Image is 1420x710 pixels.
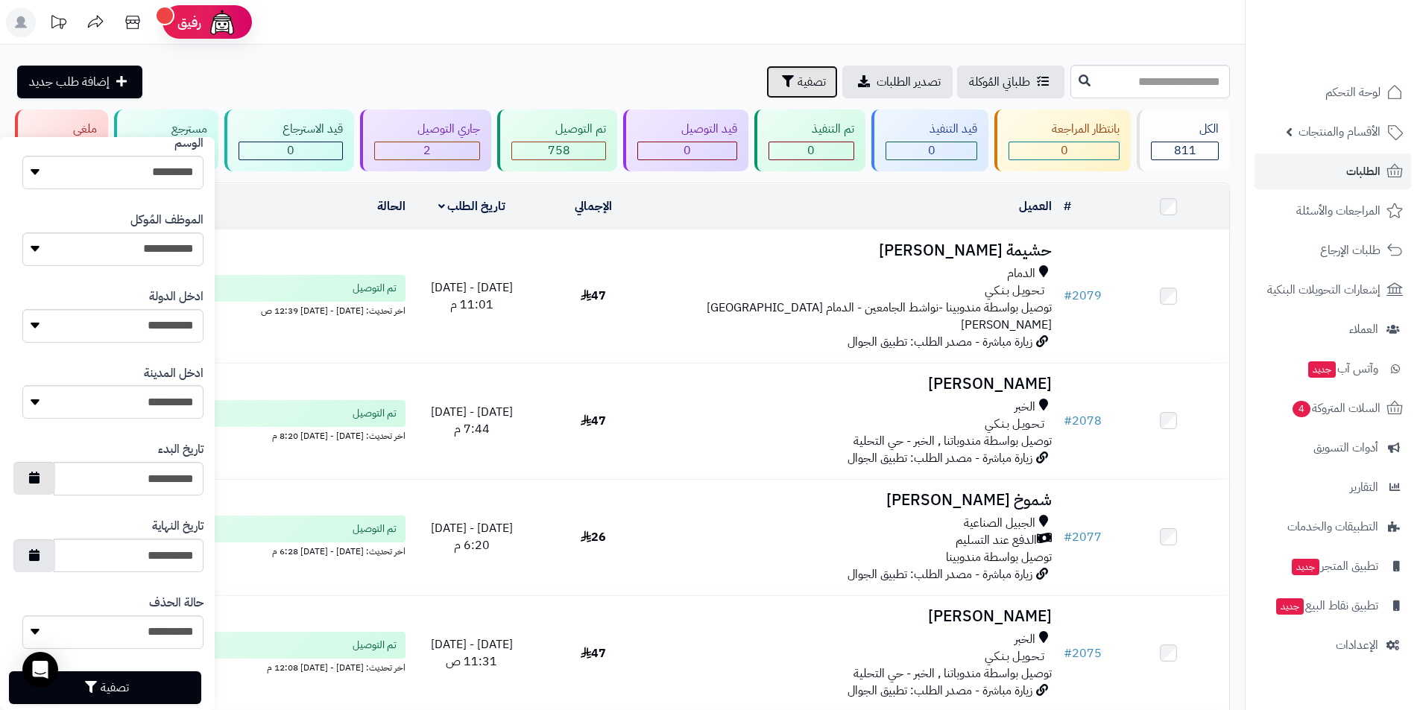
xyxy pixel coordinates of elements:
[207,7,237,37] img: ai-face.png
[1255,193,1411,229] a: المراجعات والأسئلة
[946,548,1052,566] span: توصيل بواسطة مندوبينا
[158,441,203,458] label: تاريخ البدء
[130,212,203,229] label: الموظف المُوكل
[1313,437,1378,458] span: أدوات التسويق
[1255,272,1411,308] a: إشعارات التحويلات البنكية
[1267,279,1380,300] span: إشعارات التحويلات البنكية
[886,142,976,159] div: 0
[1064,412,1072,430] span: #
[548,142,570,159] span: 758
[174,135,203,152] label: الوسم
[766,66,838,98] button: تصفية
[1298,121,1380,142] span: الأقسام والمنتجات
[848,565,1032,583] span: زيارة مباشرة - مصدر الطلب: تطبيق الجوال
[1064,528,1102,546] a: #2077
[1255,627,1411,663] a: الإعدادات
[1255,548,1411,584] a: تطبيق المتجرجديد
[1336,635,1378,656] span: الإعدادات
[511,121,606,138] div: تم التوصيل
[1346,161,1380,182] span: الطلبات
[9,671,201,704] button: تصفية
[928,142,935,159] span: 0
[1293,401,1310,417] span: 4
[964,515,1035,532] span: الجبيل الصناعية
[22,652,58,688] div: Open Intercom Messenger
[956,532,1037,549] span: الدفع عند التسليم
[128,121,208,138] div: مسترجع
[1064,412,1102,430] a: #2078
[1350,477,1378,498] span: التقارير
[375,142,480,159] div: 2
[637,121,737,138] div: قيد التوصيل
[985,282,1044,299] span: تـحـويـل بـنـكـي
[807,142,815,159] span: 0
[660,608,1052,625] h3: [PERSON_NAME]
[1151,121,1219,138] div: الكل
[581,644,606,662] span: 47
[1255,430,1411,466] a: أدوات التسويق
[848,333,1032,351] span: زيارة مباشرة - مصدر الطلب: تطبيق الجوال
[638,142,736,159] div: 0
[1291,398,1380,419] span: السلات المتروكة
[1014,399,1035,416] span: الخبر
[1009,121,1120,138] div: بانتظار المراجعة
[1255,509,1411,545] a: التطبيقات والخدمات
[177,13,201,31] span: رفيق
[1064,644,1072,662] span: #
[1064,287,1102,305] a: #2079
[353,638,397,653] span: تم التوصيل
[1064,528,1072,546] span: #
[660,492,1052,509] h3: شموخ [PERSON_NAME]
[886,121,977,138] div: قيد التنفيذ
[1255,311,1411,347] a: العملاء
[1275,595,1378,616] span: تطبيق نقاط البيع
[1134,110,1233,171] a: الكل811
[1255,153,1411,189] a: الطلبات
[353,522,397,536] span: تم التوصيل
[29,121,97,138] div: ملغي
[751,110,869,171] a: تم التنفيذ 0
[1019,197,1052,215] a: العميل
[1061,142,1068,159] span: 0
[1325,82,1380,103] span: لوحة التحكم
[1064,287,1072,305] span: #
[144,365,203,382] label: ادخل المدينة
[374,121,481,138] div: جاري التوصيل
[868,110,991,171] a: قيد التنفيذ 0
[1292,559,1319,575] span: جديد
[769,121,855,138] div: تم التنفيذ
[438,197,506,215] a: تاريخ الطلب
[12,110,111,171] a: ملغي 51
[512,142,605,159] div: 758
[957,66,1064,98] a: طلباتي المُوكلة
[1276,598,1304,615] span: جديد
[769,142,854,159] div: 0
[431,403,513,438] span: [DATE] - [DATE] 7:44 م
[29,73,110,91] span: إضافة طلب جديد
[575,197,612,215] a: الإجمالي
[149,288,203,305] label: ادخل الدولة
[377,197,406,215] a: الحالة
[1349,319,1378,340] span: العملاء
[431,635,513,671] span: [DATE] - [DATE] 11:31 ص
[287,142,294,159] span: 0
[848,449,1032,467] span: زيارة مباشرة - مصدر الطلب: تطبيق الجوال
[1290,556,1378,577] span: تطبيق المتجر
[853,665,1052,682] span: توصيل بواسطة مندوباتنا , الخبر - حي التحلية
[357,110,495,171] a: جاري التوصيل 2
[1320,240,1380,261] span: طلبات الإرجاع
[660,242,1052,259] h3: حشيمة [PERSON_NAME]
[1014,631,1035,648] span: الخبر
[581,528,606,546] span: 26
[239,142,342,159] div: 0
[620,110,751,171] a: قيد التوصيل 0
[991,110,1135,171] a: بانتظار المراجعة 0
[853,432,1052,450] span: توصيل بواسطة مندوباتنا , الخبر - حي التحلية
[1287,516,1378,537] span: التطبيقات والخدمات
[842,66,953,98] a: تصدير الطلبات
[660,375,1052,393] h3: [PERSON_NAME]
[1064,644,1102,662] a: #2075
[17,66,142,98] a: إضافة طلب جديد
[877,73,941,91] span: تصدير الطلبات
[431,279,513,314] span: [DATE] - [DATE] 11:01 م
